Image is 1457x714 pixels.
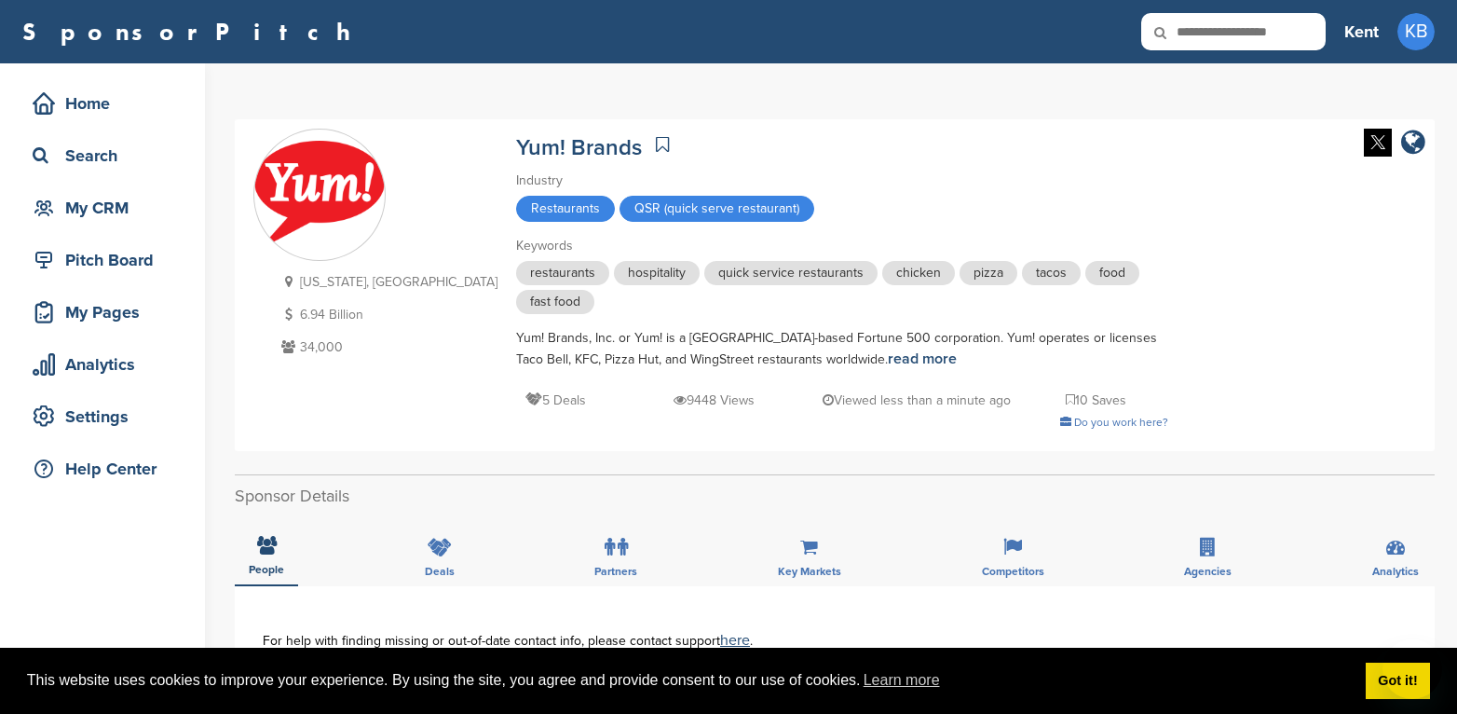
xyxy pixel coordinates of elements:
[516,261,609,285] span: restaurants
[235,484,1435,509] h2: Sponsor Details
[594,566,637,577] span: Partners
[28,295,186,329] div: My Pages
[19,82,186,125] a: Home
[516,236,1168,256] div: Keywords
[1184,566,1232,577] span: Agencies
[720,631,750,650] a: here
[28,400,186,433] div: Settings
[614,261,700,285] span: hospitality
[960,261,1017,285] span: pizza
[19,291,186,334] a: My Pages
[1401,129,1425,159] a: company link
[1085,261,1139,285] span: food
[516,196,615,222] span: Restaurants
[22,20,362,44] a: SponsorPitch
[704,261,878,285] span: quick service restaurants
[1074,416,1168,429] span: Do you work here?
[27,666,1351,694] span: This website uses cookies to improve your experience. By using the site, you agree and provide co...
[516,171,1168,191] div: Industry
[249,564,284,575] span: People
[1344,11,1379,52] a: Kent
[861,666,943,694] a: learn more about cookies
[1364,129,1392,157] img: Twitter white
[19,134,186,177] a: Search
[982,566,1044,577] span: Competitors
[19,395,186,438] a: Settings
[778,566,841,577] span: Key Markets
[263,633,1407,648] div: For help with finding missing or out-of-date contact info, please contact support .
[516,134,642,161] a: Yum! Brands
[1382,639,1442,699] iframe: Button to launch messaging window
[28,139,186,172] div: Search
[19,447,186,490] a: Help Center
[516,328,1168,370] div: Yum! Brands, Inc. or Yum! is a [GEOGRAPHIC_DATA]-based Fortune 500 corporation. Yum! operates or ...
[28,348,186,381] div: Analytics
[254,141,385,250] img: Sponsorpitch & Yum! Brands
[277,270,497,294] p: [US_STATE], [GEOGRAPHIC_DATA]
[516,290,594,314] span: fast food
[620,196,814,222] span: QSR (quick serve restaurant)
[1060,416,1168,429] a: Do you work here?
[1344,19,1379,45] h3: Kent
[1397,13,1435,50] span: KB
[28,452,186,486] div: Help Center
[1066,389,1126,412] p: 10 Saves
[823,389,1011,412] p: Viewed less than a minute ago
[882,261,955,285] span: chicken
[28,87,186,120] div: Home
[19,343,186,386] a: Analytics
[19,239,186,281] a: Pitch Board
[674,389,755,412] p: 9448 Views
[1022,261,1081,285] span: tacos
[28,243,186,277] div: Pitch Board
[277,303,497,326] p: 6.94 Billion
[888,350,957,368] a: read more
[19,186,186,229] a: My CRM
[1366,663,1430,700] a: dismiss cookie message
[425,566,455,577] span: Deals
[1372,566,1419,577] span: Analytics
[277,336,497,359] p: 34,000
[28,191,186,225] div: My CRM
[525,389,586,412] p: 5 Deals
